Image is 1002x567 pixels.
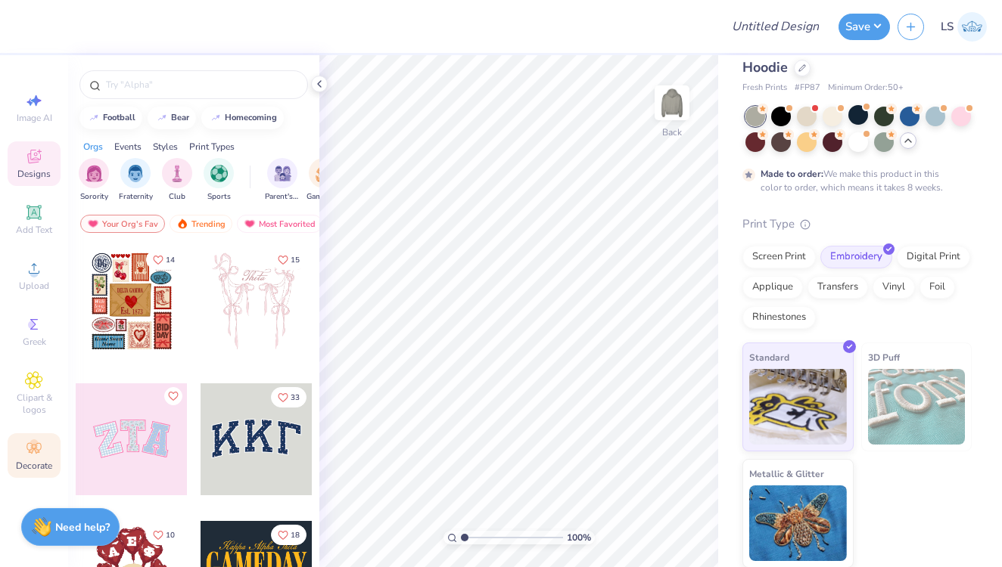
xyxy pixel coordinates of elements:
span: Sorority [80,191,108,203]
img: Fraternity Image [127,165,144,182]
span: Metallic & Glitter [749,466,824,482]
span: Club [169,191,185,203]
span: Fraternity [119,191,153,203]
button: filter button [162,158,192,203]
img: most_fav.gif [244,218,256,229]
div: Embroidery [820,246,892,268]
button: Like [271,249,307,270]
span: Game Day [307,191,341,203]
img: 3D Puff [868,369,966,445]
span: Designs [17,168,51,180]
div: Orgs [83,140,103,153]
div: Print Types [189,140,235,153]
img: Lakshmi Suresh Ambati [957,12,987,42]
div: Foil [920,276,955,299]
button: bear [148,107,196,129]
img: trend_line.gif [156,113,168,122]
img: Sorority Image [86,165,103,182]
div: We make this product in this color to order, which means it takes 8 weeks. [761,167,947,194]
button: Like [146,249,182,270]
img: Sports Image [210,165,228,182]
div: Most Favorited [237,215,322,233]
button: filter button [265,158,300,203]
span: Parent's Weekend [265,191,300,203]
span: Greek [23,336,46,348]
button: filter button [119,158,153,203]
span: Image AI [17,112,52,124]
img: most_fav.gif [87,218,99,229]
span: 14 [166,256,175,264]
div: Transfers [808,276,868,299]
button: Like [146,525,182,545]
button: Like [271,525,307,545]
img: trend_line.gif [88,113,100,122]
div: filter for Game Day [307,158,341,203]
strong: Made to order: [761,168,823,180]
div: Digital Print [897,246,970,268]
span: Fresh Prints [742,82,787,94]
input: Try "Alpha" [104,77,298,92]
div: Styles [153,140,178,153]
span: 3D Puff [868,349,900,365]
img: Back [657,88,687,118]
div: Back [662,125,682,139]
span: Standard [749,349,789,365]
button: Save [839,14,890,40]
div: filter for Sports [204,158,234,203]
button: Like [271,387,307,407]
img: trend_line.gif [210,113,222,122]
button: filter button [204,158,234,203]
input: Untitled Design [720,11,831,42]
button: football [79,107,142,129]
span: 18 [291,531,300,539]
div: Screen Print [742,246,816,268]
div: filter for Fraternity [119,158,153,203]
img: Parent's Weekend Image [274,165,291,182]
img: trending.gif [176,218,188,229]
span: 100 % [567,531,591,544]
span: 15 [291,256,300,264]
span: # FP87 [795,82,820,94]
span: Clipart & logos [8,392,61,416]
span: Add Text [16,224,52,236]
button: homecoming [201,107,284,129]
span: Sports [207,191,231,203]
button: filter button [79,158,109,203]
img: Standard [749,369,847,445]
span: 10 [166,531,175,539]
span: Decorate [16,460,52,472]
div: Trending [170,215,232,233]
span: Minimum Order: 50 + [828,82,904,94]
span: 33 [291,394,300,401]
div: Rhinestones [742,306,816,329]
div: Your Org's Fav [80,215,165,233]
a: LS [941,12,987,42]
div: Print Type [742,215,972,233]
span: LS [941,18,954,36]
button: Like [164,387,182,405]
div: bear [171,113,189,122]
div: Events [114,140,142,153]
img: Game Day Image [316,165,333,182]
img: Club Image [169,165,185,182]
div: filter for Parent's Weekend [265,158,300,203]
div: football [103,113,135,122]
span: Upload [19,280,49,292]
img: Metallic & Glitter [749,485,847,561]
div: filter for Sorority [79,158,109,203]
strong: Need help? [55,520,110,534]
div: homecoming [225,113,277,122]
button: filter button [307,158,341,203]
div: filter for Club [162,158,192,203]
div: Applique [742,276,803,299]
div: Vinyl [873,276,915,299]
